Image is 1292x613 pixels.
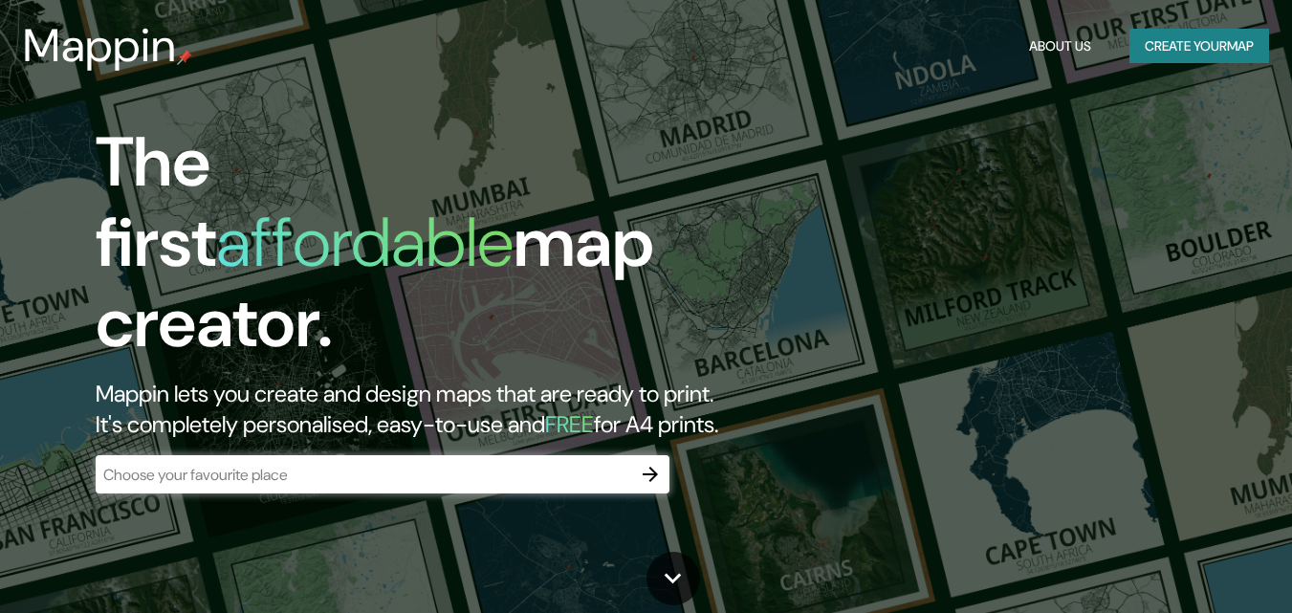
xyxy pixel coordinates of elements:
h3: Mappin [23,19,177,73]
h5: FREE [545,409,594,439]
button: About Us [1021,29,1099,64]
button: Create yourmap [1129,29,1269,64]
img: mappin-pin [177,50,192,65]
h1: The first map creator. [96,122,742,379]
h2: Mappin lets you create and design maps that are ready to print. It's completely personalised, eas... [96,379,742,440]
input: Choose your favourite place [96,464,631,486]
h1: affordable [216,198,514,287]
